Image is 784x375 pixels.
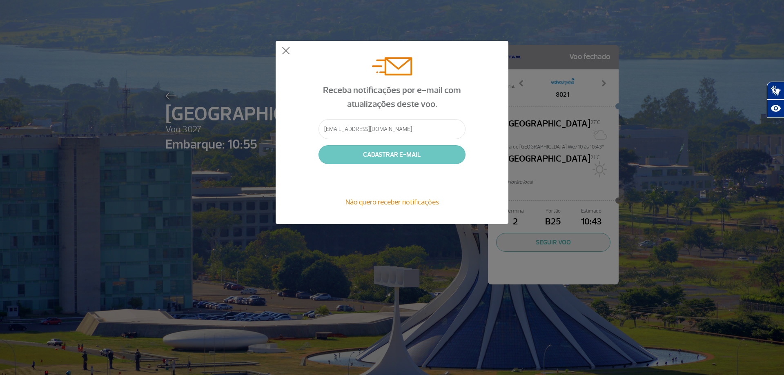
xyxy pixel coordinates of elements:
button: Abrir tradutor de língua de sinais. [767,82,784,100]
span: Não quero receber notificações [345,197,439,206]
button: CADASTRAR E-MAIL [318,145,465,164]
span: Receba notificações por e-mail com atualizações deste voo. [323,84,461,110]
div: Plugin de acessibilidade da Hand Talk. [767,82,784,118]
input: Informe o seu e-mail [318,119,465,139]
button: Abrir recursos assistivos. [767,100,784,118]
